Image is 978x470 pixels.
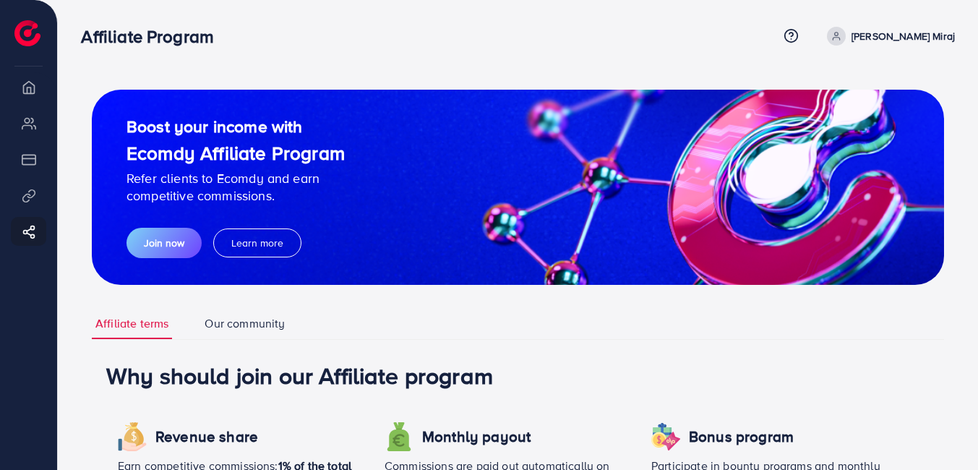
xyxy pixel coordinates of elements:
p: Refer clients to Ecomdy and earn [126,170,345,187]
h2: Boost your income with [126,116,345,137]
img: icon revenue share [651,422,680,451]
h4: Monthly payout [422,428,531,446]
img: icon revenue share [385,422,413,451]
a: [PERSON_NAME] Miraj [821,27,955,46]
h4: Bonus program [689,428,794,446]
iframe: Chat [917,405,967,459]
button: Learn more [213,228,301,257]
h1: Why should join our Affiliate program [106,362,930,389]
h1: Ecomdy Affiliate Program [126,142,345,164]
span: Join now [144,236,184,250]
a: Affiliate terms [92,308,172,339]
img: logo [14,20,40,46]
p: competitive commissions. [126,187,345,205]
h3: Affiliate Program [81,26,226,47]
button: Join now [126,228,202,258]
p: [PERSON_NAME] Miraj [852,27,955,45]
h4: Revenue share [155,428,258,446]
img: guide [92,90,944,285]
img: icon revenue share [118,422,147,451]
a: Our community [201,308,288,339]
